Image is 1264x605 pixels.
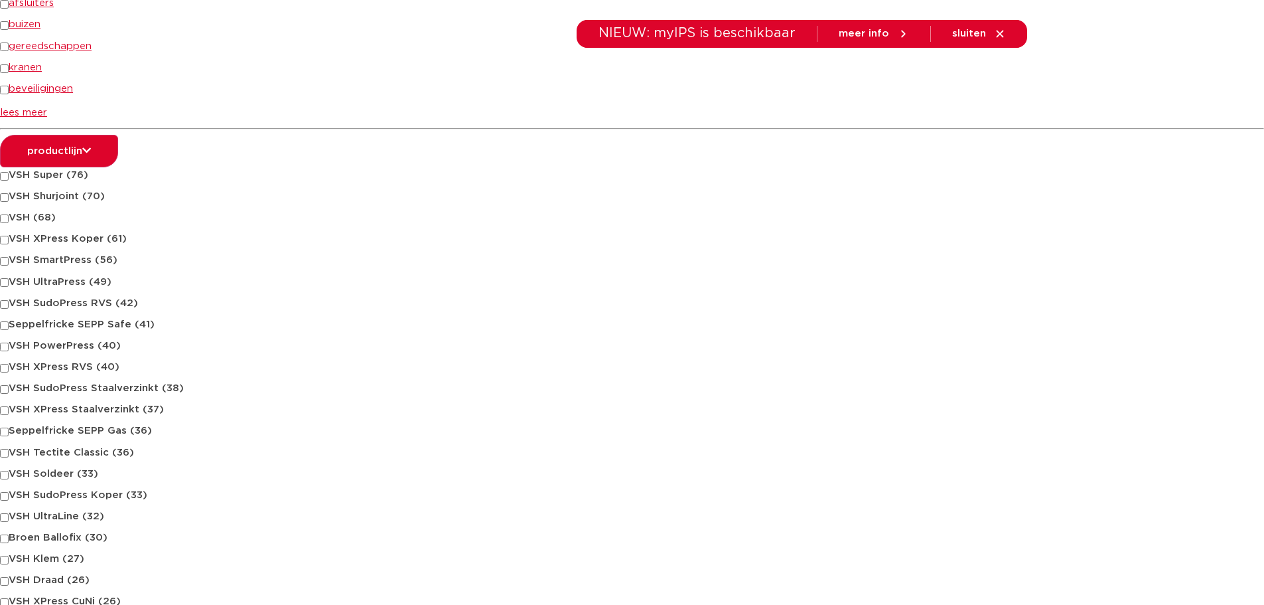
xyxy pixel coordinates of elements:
[9,213,30,222] span: VSH
[27,146,82,156] span: productlijn
[96,362,119,372] span: (40)
[9,383,159,393] span: VSH SudoPress Staalverzinkt
[95,255,117,265] span: (56)
[781,49,823,100] a: services
[162,383,184,393] span: (38)
[33,213,56,222] span: (68)
[77,469,98,479] span: (33)
[952,29,986,39] span: sluiten
[115,298,138,308] span: (42)
[98,341,121,351] span: (40)
[107,234,127,244] span: (61)
[952,28,1006,40] a: sluiten
[135,319,155,329] span: (41)
[9,277,86,287] span: VSH UltraPress
[9,298,112,308] span: VSH SudoPress RVS
[9,490,123,500] span: VSH SudoPress Koper
[89,277,111,287] span: (49)
[9,575,64,585] span: VSH Draad
[126,490,147,500] span: (33)
[9,341,94,351] span: VSH PowerPress
[66,170,88,180] span: (76)
[9,426,127,436] span: Seppelfricke SEPP Gas
[112,448,134,458] span: (36)
[82,511,104,521] span: (32)
[9,362,93,372] span: VSH XPress RVS
[143,404,164,414] span: (37)
[9,404,139,414] span: VSH XPress Staalverzinkt
[9,469,74,479] span: VSH Soldeer
[839,28,909,40] a: meer info
[602,49,671,100] a: toepassingen
[598,27,796,40] span: NIEUW: myIPS is beschikbaar
[453,49,506,100] a: producten
[82,191,105,201] span: (70)
[9,234,104,244] span: VSH XPress Koper
[9,533,82,543] span: Broen Ballofix
[453,49,896,100] nav: Menu
[85,533,107,543] span: (30)
[67,575,90,585] span: (26)
[9,554,59,564] span: VSH Klem
[9,255,92,265] span: VSH SmartPress
[9,191,79,201] span: VSH Shurjoint
[9,319,131,329] span: Seppelfricke SEPP Safe
[698,49,754,100] a: downloads
[839,29,889,39] span: meer info
[9,170,63,180] span: VSH Super
[9,511,79,521] span: VSH UltraLine
[533,49,575,100] a: markten
[850,49,896,100] a: over ons
[62,554,84,564] span: (27)
[130,426,152,436] span: (36)
[9,448,109,458] span: VSH Tectite Classic
[962,60,975,89] div: my IPS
